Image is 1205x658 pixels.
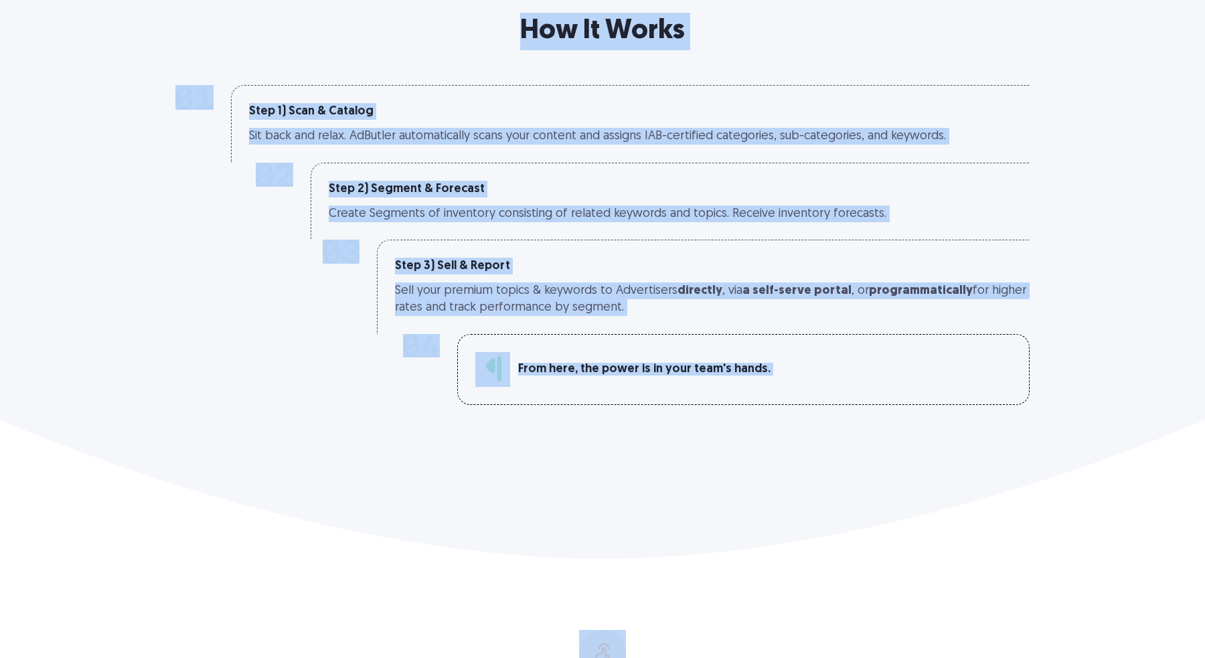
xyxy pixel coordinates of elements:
[329,181,1030,197] div: Step 2) Segment & Forecast
[395,282,1030,316] div: Sell your premium topics & keywords to Advertisers , via , or for higher rates and track performa...
[249,128,1030,145] div: Sit back and relax. AdButler automatically scans your content and assigns IAB-certified categorie...
[268,13,937,50] h2: How It Works
[742,284,852,297] a: a self-serve portal
[249,103,1030,120] div: Step 1) Scan & Catalog
[329,205,1030,222] div: Create Segments of inventory consisting of related keywords and topics. Receive inventory forecasts.
[518,363,771,376] div: From here, the power is in your team's hands.
[395,258,1030,274] div: Step 3) Sell & Report
[677,284,722,297] strong: directly
[869,284,973,297] strong: programmatically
